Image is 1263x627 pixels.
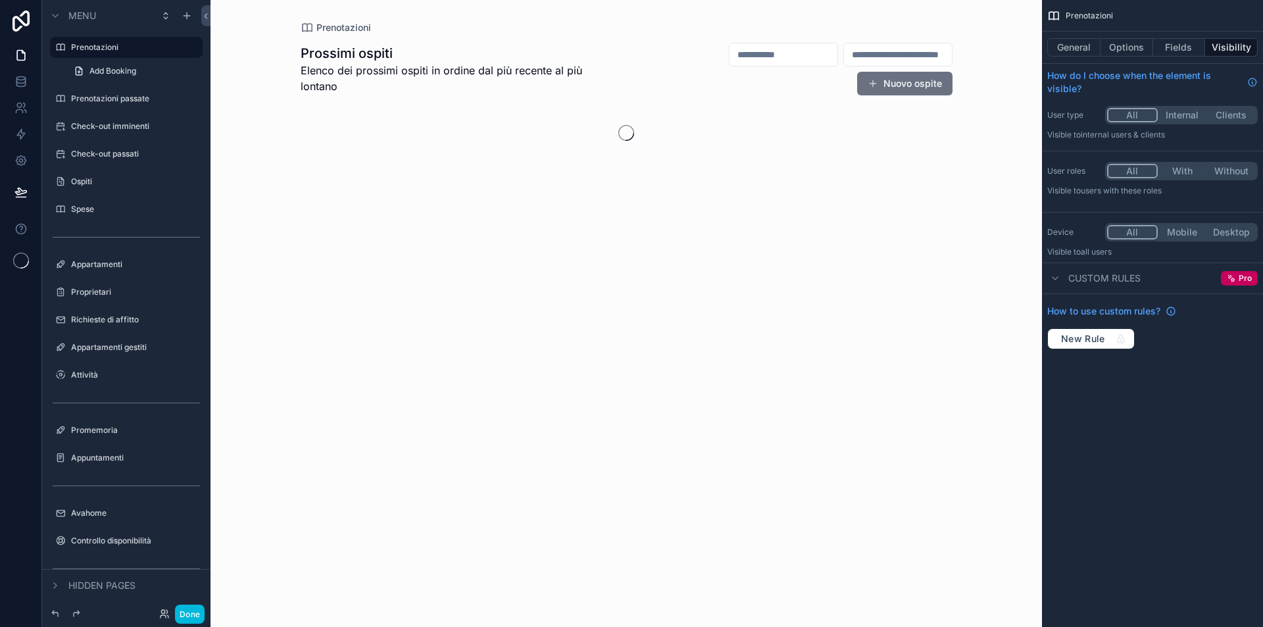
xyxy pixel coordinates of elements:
[1047,305,1176,318] a: How to use custom rules?
[1047,186,1258,196] p: Visible to
[1068,272,1141,285] span: Custom rules
[1047,227,1100,238] label: Device
[1081,130,1165,139] span: Internal users & clients
[1066,11,1113,21] span: Prenotazioni
[1107,225,1158,239] button: All
[1206,164,1256,178] button: Without
[1081,186,1162,195] span: Users with these roles
[71,93,195,104] label: Prenotazioni passate
[68,9,96,22] span: Menu
[1158,108,1207,122] button: Internal
[89,66,136,76] span: Add Booking
[71,314,195,325] label: Richieste di affitto
[71,370,195,380] label: Attività
[71,176,195,187] label: Ospiti
[1239,273,1252,284] span: Pro
[1047,38,1101,57] button: General
[71,287,195,297] label: Proprietari
[1205,38,1258,57] button: Visibility
[71,204,195,214] label: Spese
[1056,333,1110,345] span: New Rule
[71,259,195,270] label: Appartamenti
[66,61,203,82] a: Add Booking
[1047,247,1258,257] p: Visible to
[71,342,195,353] label: Appartamenti gestiti
[1206,225,1256,239] button: Desktop
[1107,164,1158,178] button: All
[71,121,195,132] label: Check-out imminenti
[1047,110,1100,120] label: User type
[175,605,205,624] button: Done
[1047,69,1242,95] span: How do I choose when the element is visible?
[1107,108,1158,122] button: All
[1047,130,1258,140] p: Visible to
[1206,108,1256,122] button: Clients
[1153,38,1206,57] button: Fields
[71,425,195,436] label: Promemoria
[1047,305,1160,318] span: How to use custom rules?
[71,536,195,546] label: Controllo disponibilità
[1158,225,1207,239] button: Mobile
[1047,69,1258,95] a: How do I choose when the element is visible?
[1047,166,1100,176] label: User roles
[1158,164,1207,178] button: With
[1081,247,1112,257] span: all users
[1101,38,1153,57] button: Options
[71,508,195,518] label: Avahome
[68,579,136,592] span: Hidden pages
[71,453,195,463] label: Appuntamenti
[1047,328,1135,349] button: New Rule
[71,42,195,53] label: Prenotazioni
[71,149,195,159] label: Check-out passati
